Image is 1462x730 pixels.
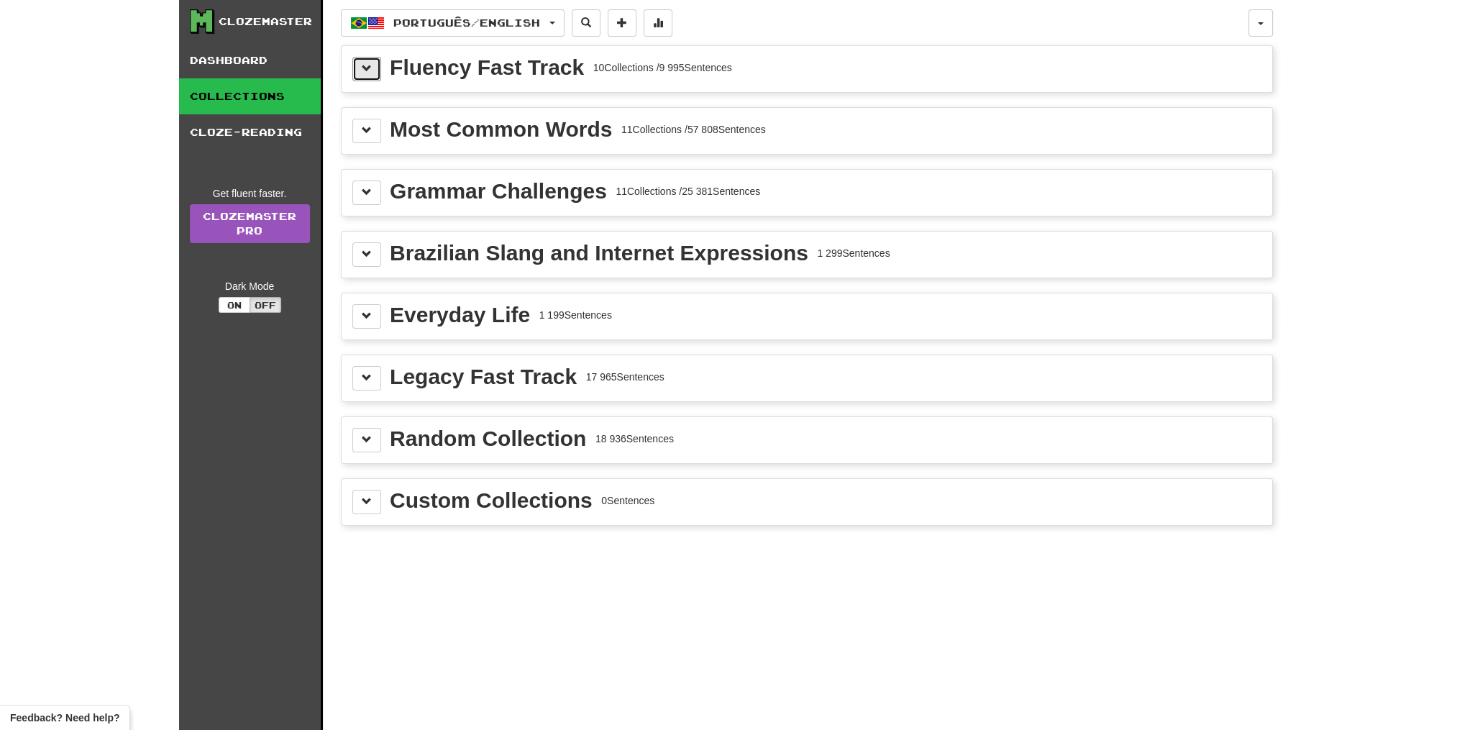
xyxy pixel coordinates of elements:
[390,304,530,326] div: Everyday Life
[219,14,312,29] div: Clozemaster
[190,204,310,243] a: ClozemasterPro
[608,9,636,37] button: Add sentence to collection
[390,428,586,450] div: Random Collection
[616,184,760,199] div: 11 Collections / 25 381 Sentences
[341,9,565,37] button: Português/English
[572,9,600,37] button: Search sentences
[817,246,890,260] div: 1 299 Sentences
[390,119,612,140] div: Most Common Words
[190,279,310,293] div: Dark Mode
[179,114,321,150] a: Cloze-Reading
[390,242,808,264] div: Brazilian Slang and Internet Expressions
[601,493,654,508] div: 0 Sentences
[179,78,321,114] a: Collections
[190,186,310,201] div: Get fluent faster.
[390,366,577,388] div: Legacy Fast Track
[390,57,584,78] div: Fluency Fast Track
[390,181,607,202] div: Grammar Challenges
[539,308,612,322] div: 1 199 Sentences
[219,297,250,313] button: On
[593,60,732,75] div: 10 Collections / 9 995 Sentences
[179,42,321,78] a: Dashboard
[250,297,281,313] button: Off
[586,370,664,384] div: 17 965 Sentences
[10,711,119,725] span: Open feedback widget
[393,17,540,29] span: Português / English
[644,9,672,37] button: More stats
[621,122,766,137] div: 11 Collections / 57 808 Sentences
[390,490,593,511] div: Custom Collections
[595,432,674,446] div: 18 936 Sentences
